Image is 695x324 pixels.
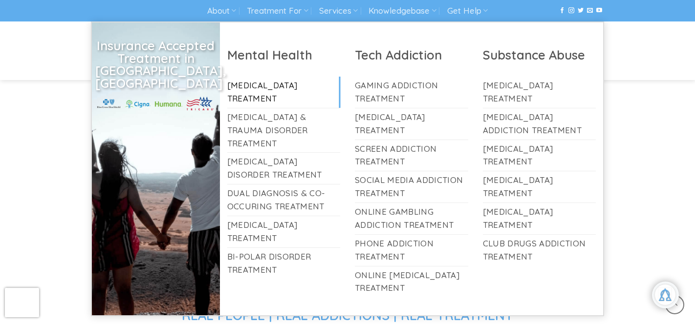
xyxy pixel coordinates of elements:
[319,2,358,20] a: Services
[483,47,596,63] h2: Substance Abuse
[5,288,39,317] iframe: reCAPTCHA
[578,7,584,14] a: Follow on Twitter
[483,235,596,266] a: Club Drugs Addiction Treatment
[596,7,602,14] a: Follow on YouTube
[355,77,468,108] a: Gaming Addiction Treatment
[227,77,341,108] a: [MEDICAL_DATA] Treatment
[95,40,217,89] h2: Insurance Accepted Treatment in [GEOGRAPHIC_DATA], [GEOGRAPHIC_DATA]
[355,140,468,171] a: Screen Addiction Treatment
[483,140,596,171] a: [MEDICAL_DATA] Treatment
[227,248,341,279] a: Bi-Polar Disorder Treatment
[227,184,341,216] a: Dual Diagnosis & Co-Occuring Treatment
[227,216,341,247] a: [MEDICAL_DATA] Treatment
[483,203,596,234] a: [MEDICAL_DATA] Treatment
[483,108,596,140] a: [MEDICAL_DATA] Addiction Treatment
[483,171,596,202] a: [MEDICAL_DATA] Treatment
[355,47,468,63] h2: Tech Addiction
[355,266,468,298] a: Online [MEDICAL_DATA] Treatment
[355,108,468,140] a: [MEDICAL_DATA] Treatment
[207,2,236,20] a: About
[559,7,565,14] a: Follow on Facebook
[227,153,341,184] a: [MEDICAL_DATA] Disorder Treatment
[568,7,574,14] a: Follow on Instagram
[447,2,488,20] a: Get Help
[355,235,468,266] a: Phone Addiction Treatment
[355,203,468,234] a: Online Gambling Addiction Treatment
[483,77,596,108] a: [MEDICAL_DATA] Treatment
[227,108,341,153] a: [MEDICAL_DATA] & Trauma Disorder Treatment
[247,2,308,20] a: Treatment For
[587,7,593,14] a: Send us an email
[369,2,436,20] a: Knowledgebase
[355,171,468,202] a: Social Media Addiction Treatment
[227,47,341,63] h2: Mental Health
